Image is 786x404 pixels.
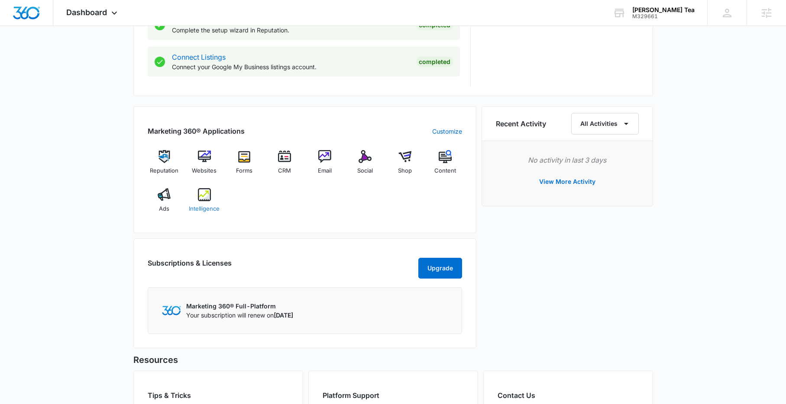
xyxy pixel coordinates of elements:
button: View More Activity [530,171,604,192]
img: Marketing 360 Logo [162,306,181,315]
span: [DATE] [274,311,293,319]
span: Shop [398,167,412,175]
span: Forms [236,167,252,175]
a: Websites [188,150,221,181]
a: Forms [228,150,261,181]
p: Your subscription will renew on [186,311,293,320]
p: Connect your Google My Business listings account. [172,62,409,71]
p: Complete the setup wizard in Reputation. [172,26,409,35]
span: Content [434,167,456,175]
h2: Subscriptions & Licenses [148,258,232,275]
a: Reputation [148,150,181,181]
button: All Activities [571,113,639,135]
h2: Contact Us [498,390,639,401]
a: Email [308,150,342,181]
div: account id [632,13,695,19]
span: Intelligence [189,205,220,213]
span: Social [357,167,373,175]
span: CRM [278,167,291,175]
span: Ads [159,205,169,213]
h6: Recent Activity [496,119,546,129]
span: Websites [192,167,217,175]
a: CRM [268,150,301,181]
a: Connect Listings [172,53,226,61]
a: Intelligence [188,188,221,219]
a: Social [348,150,382,181]
a: Content [429,150,462,181]
p: No activity in last 3 days [496,155,639,165]
div: account name [632,6,695,13]
h2: Tips & Tricks [148,390,289,401]
a: Shop [388,150,422,181]
a: Customize [432,127,462,136]
p: Marketing 360® Full-Platform [186,301,293,311]
span: Dashboard [66,8,107,17]
div: Completed [416,57,453,67]
span: Email [318,167,332,175]
h2: Marketing 360® Applications [148,126,245,136]
h2: Platform Support [323,390,464,401]
button: Upgrade [418,258,462,279]
a: Ads [148,188,181,219]
h5: Resources [133,353,653,366]
span: Reputation [150,167,178,175]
